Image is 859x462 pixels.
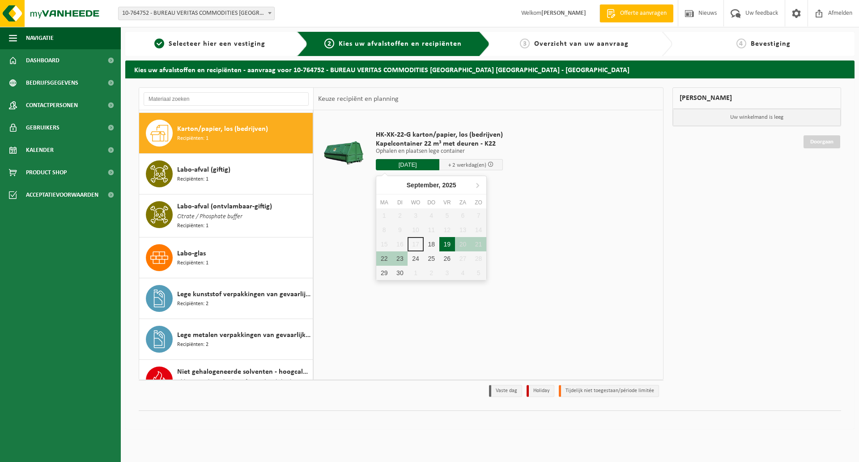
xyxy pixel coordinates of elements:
[439,266,455,280] div: 3
[177,124,268,134] span: Karton/papier, los (bedrijven)
[408,251,423,266] div: 24
[672,87,842,109] div: [PERSON_NAME]
[177,259,208,268] span: Recipiënten: 1
[144,92,309,106] input: Materiaal zoeken
[177,134,208,143] span: Recipiënten: 1
[169,40,265,47] span: Selecteer hier een vestiging
[139,194,313,237] button: Labo-afval (ontvlambaar-giftig) Citrate / Phosphate buffer Recipiënten: 1
[455,198,471,207] div: za
[736,39,746,48] span: 4
[139,113,313,154] button: Karton/papier, los (bedrijven) Recipiënten: 1
[125,60,855,78] h2: Kies uw afvalstoffen en recipiënten - aanvraag voor 10-764752 - BUREAU VERITAS COMMODITIES [GEOGR...
[520,39,530,48] span: 3
[177,164,230,175] span: Labo-afval (giftig)
[408,266,423,280] div: 1
[177,377,301,387] span: Chloorvrij solventvloeibare fractie / Fuel vloeibaar
[177,330,310,341] span: Lege metalen verpakkingen van gevaarlijke stoffen
[119,7,274,20] span: 10-764752 - BUREAU VERITAS COMMODITIES ANTWERP NV - ANTWERPEN
[424,266,439,280] div: 2
[26,161,67,184] span: Product Shop
[139,237,313,278] button: Labo-glas Recipiënten: 1
[177,175,208,184] span: Recipiënten: 1
[424,198,439,207] div: do
[139,319,313,360] button: Lege metalen verpakkingen van gevaarlijke stoffen Recipiënten: 2
[600,4,673,22] a: Offerte aanvragen
[471,198,486,207] div: zo
[139,278,313,319] button: Lege kunststof verpakkingen van gevaarlijke stoffen Recipiënten: 2
[26,117,60,139] span: Gebruikers
[26,27,54,49] span: Navigatie
[489,385,522,397] li: Vaste dag
[559,385,659,397] li: Tijdelijk niet toegestaan/période limitée
[118,7,275,20] span: 10-764752 - BUREAU VERITAS COMMODITIES ANTWERP NV - ANTWERPEN
[392,198,408,207] div: di
[376,266,392,280] div: 29
[26,139,54,161] span: Kalender
[314,88,403,110] div: Keuze recipiënt en planning
[392,266,408,280] div: 30
[26,72,78,94] span: Bedrijfsgegevens
[177,300,208,308] span: Recipiënten: 2
[376,159,439,170] input: Selecteer datum
[177,201,272,212] span: Labo-afval (ontvlambaar-giftig)
[392,251,408,266] div: 23
[673,109,841,126] p: Uw winkelmand is leeg
[439,237,455,251] div: 19
[339,40,462,47] span: Kies uw afvalstoffen en recipiënten
[527,385,554,397] li: Holiday
[376,130,503,139] span: HK-XK-22-G karton/papier, los (bedrijven)
[403,178,460,192] div: September,
[376,251,392,266] div: 22
[130,39,290,49] a: 1Selecteer hier een vestiging
[26,94,78,117] span: Contactpersonen
[408,198,423,207] div: wo
[448,162,486,168] span: + 2 werkdag(en)
[534,40,629,47] span: Overzicht van uw aanvraag
[541,10,586,17] strong: [PERSON_NAME]
[439,251,455,266] div: 26
[376,148,503,155] p: Ophalen en plaatsen lege container
[618,9,669,18] span: Offerte aanvragen
[324,39,334,48] span: 2
[177,248,206,259] span: Labo-glas
[442,182,456,188] i: 2025
[177,222,208,230] span: Recipiënten: 1
[139,360,313,403] button: Niet gehalogeneerde solventen - hoogcalorisch in kleinverpakking Chloorvrij solventvloeibare frac...
[177,341,208,349] span: Recipiënten: 2
[26,184,98,206] span: Acceptatievoorwaarden
[424,237,439,251] div: 18
[376,139,503,148] span: Kapelcontainer 22 m³ met deuren - K22
[376,198,392,207] div: ma
[139,154,313,194] button: Labo-afval (giftig) Recipiënten: 1
[751,40,791,47] span: Bevestiging
[177,367,310,377] span: Niet gehalogeneerde solventen - hoogcalorisch in kleinverpakking
[804,135,840,148] a: Doorgaan
[439,198,455,207] div: vr
[177,212,242,222] span: Citrate / Phosphate buffer
[177,289,310,300] span: Lege kunststof verpakkingen van gevaarlijke stoffen
[26,49,60,72] span: Dashboard
[424,251,439,266] div: 25
[154,39,164,48] span: 1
